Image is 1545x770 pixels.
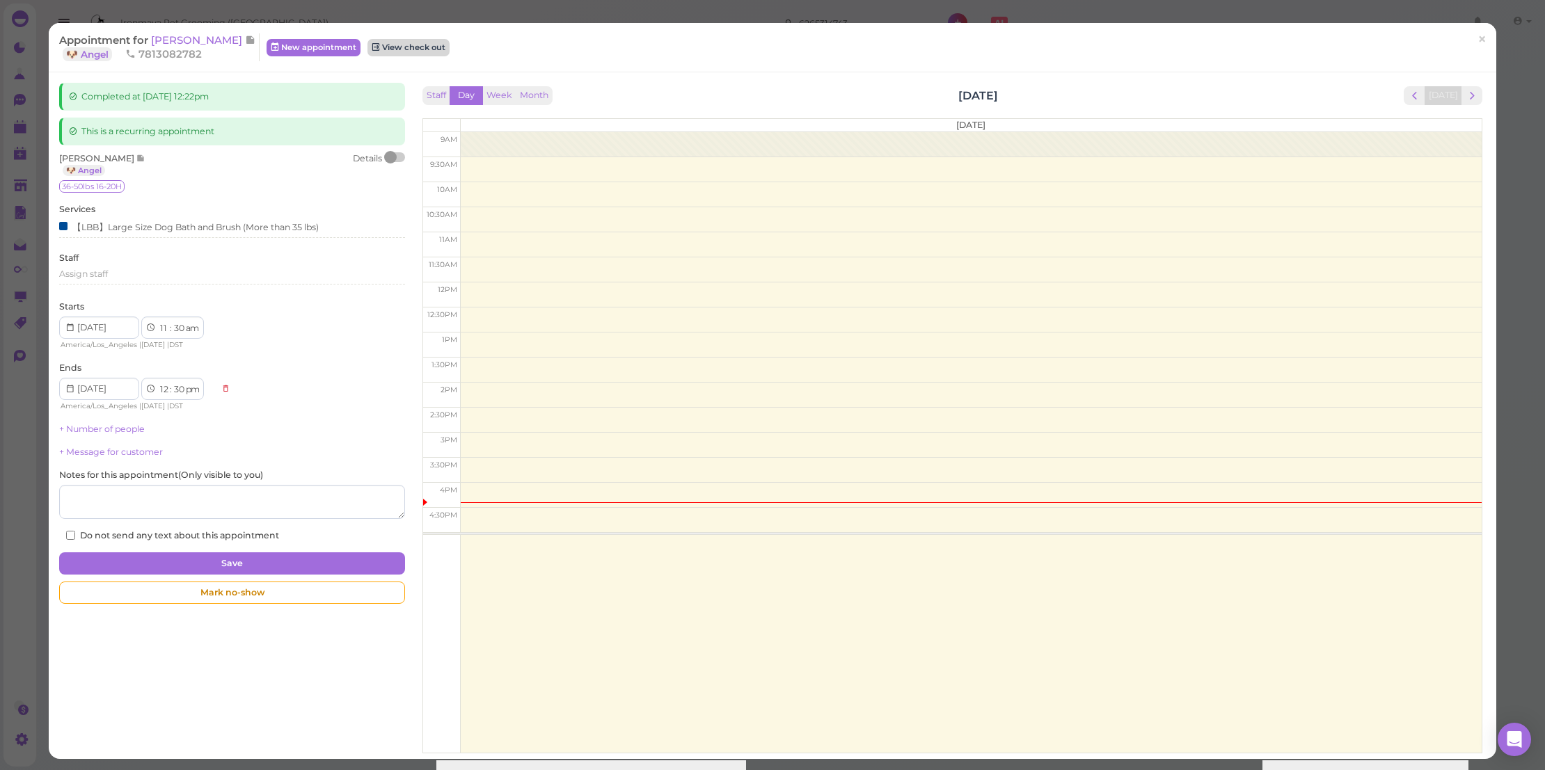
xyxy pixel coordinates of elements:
[59,33,255,61] a: [PERSON_NAME] 🐶 Angel
[482,86,516,105] button: Week
[427,310,457,319] span: 12:30pm
[59,203,95,216] label: Services
[63,165,105,176] a: 🐶 Angel
[1498,723,1531,756] div: Open Intercom Messenger
[66,531,75,540] input: Do not send any text about this appointment
[59,581,406,604] div: Mark no-show
[441,385,457,394] span: 2pm
[59,153,136,163] span: [PERSON_NAME]
[1461,86,1483,105] button: next
[1404,86,1425,105] button: prev
[956,120,985,130] span: [DATE]
[59,447,163,457] a: + Message for customer
[59,424,145,434] a: + Number of people
[125,47,202,61] span: 7813082782
[441,135,457,144] span: 9am
[516,86,553,105] button: Month
[353,152,382,177] div: Details
[141,340,165,349] span: [DATE]
[59,339,214,351] div: | |
[59,300,84,313] label: Starts
[59,362,81,374] label: Ends
[450,86,483,105] button: Day
[367,39,450,56] a: View check out
[136,153,145,163] span: Note
[59,33,260,61] div: Appointment for
[59,469,263,481] label: Notes for this appointment ( Only visible to you )
[151,33,245,47] span: [PERSON_NAME]
[59,118,406,145] div: This is a recurring appointment
[59,400,214,412] div: | |
[431,360,457,369] span: 1:30pm
[958,88,998,104] h2: [DATE]
[169,340,183,349] span: DST
[66,529,279,542] label: Do not send any text about this appointment
[59,83,406,111] div: Completed at [DATE] 12:22pm
[442,335,457,344] span: 1pm
[427,210,457,219] span: 10:30am
[59,219,319,234] div: 【LBB】Large Size Dog Bath and Brush (More than 35 lbs)
[430,460,457,470] span: 3:30pm
[1469,24,1495,56] a: ×
[61,340,137,349] span: America/Los_Angeles
[245,33,255,47] span: Note
[440,486,457,495] span: 4pm
[422,86,450,105] button: Staff
[441,435,457,444] span: 3pm
[169,401,183,410] span: DST
[59,552,406,575] button: Save
[141,401,165,410] span: [DATE]
[63,47,112,61] a: 🐶 Angel
[1425,86,1462,105] button: [DATE]
[1477,29,1487,49] span: ×
[430,160,457,169] span: 9:30am
[61,401,137,410] span: America/Los_Angeles
[437,185,457,194] span: 10am
[267,39,360,56] a: New appointment
[59,268,108,279] span: Assign staff
[59,252,79,264] label: Staff
[59,180,125,193] span: 36-50lbs 16-20H
[430,410,457,419] span: 2:30pm
[429,260,457,269] span: 11:30am
[429,511,457,520] span: 4:30pm
[439,235,457,244] span: 11am
[438,285,457,294] span: 12pm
